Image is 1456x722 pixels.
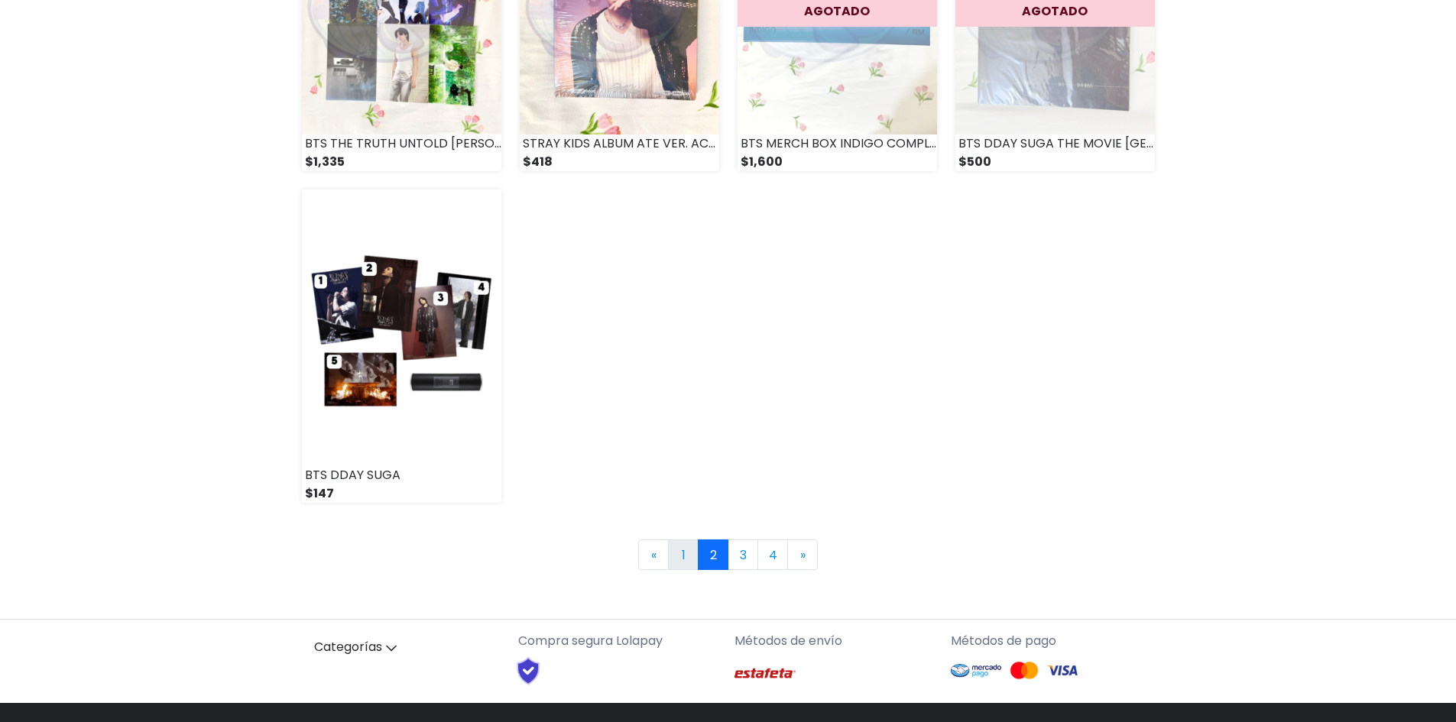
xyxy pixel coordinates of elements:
[651,546,657,564] span: «
[302,539,1155,570] nav: Page navigation
[738,134,937,153] div: BTS MERCH BOX INDIGO COMPLETA
[302,153,501,171] div: $1,335
[951,656,1002,685] img: Mercado Pago Logo
[302,189,501,503] a: BTS DDAY SUGA $147
[503,656,554,685] img: Shield Logo
[518,632,722,650] p: Compra segura Lolapay
[1047,661,1078,680] img: Visa Logo
[728,539,758,570] a: 3
[757,539,788,570] a: 4
[955,153,1155,171] div: $500
[520,153,719,171] div: $418
[734,656,796,691] img: Estafeta Logo
[302,484,501,503] div: $147
[698,539,728,570] a: 2
[1009,661,1039,680] img: Mastercard Logo
[738,153,937,171] div: $1,600
[800,546,806,564] span: »
[302,466,501,484] div: BTS DDAY SUGA
[955,134,1155,153] div: BTS DDAY SUGA THE MOVIE [GEOGRAPHIC_DATA]
[520,134,719,153] div: STRAY KIDS ALBUM ATE VER. ACCORDION
[638,539,669,570] a: Previous
[668,539,699,570] a: 1
[787,539,818,570] a: Next
[302,632,506,663] a: Categorías
[734,632,939,650] p: Métodos de envío
[302,134,501,153] div: BTS THE TRUTH UNTOLD [PERSON_NAME] PRINTED PHOTO SET
[951,632,1155,650] p: Métodos de pago
[302,189,501,466] img: small_1742848002420.png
